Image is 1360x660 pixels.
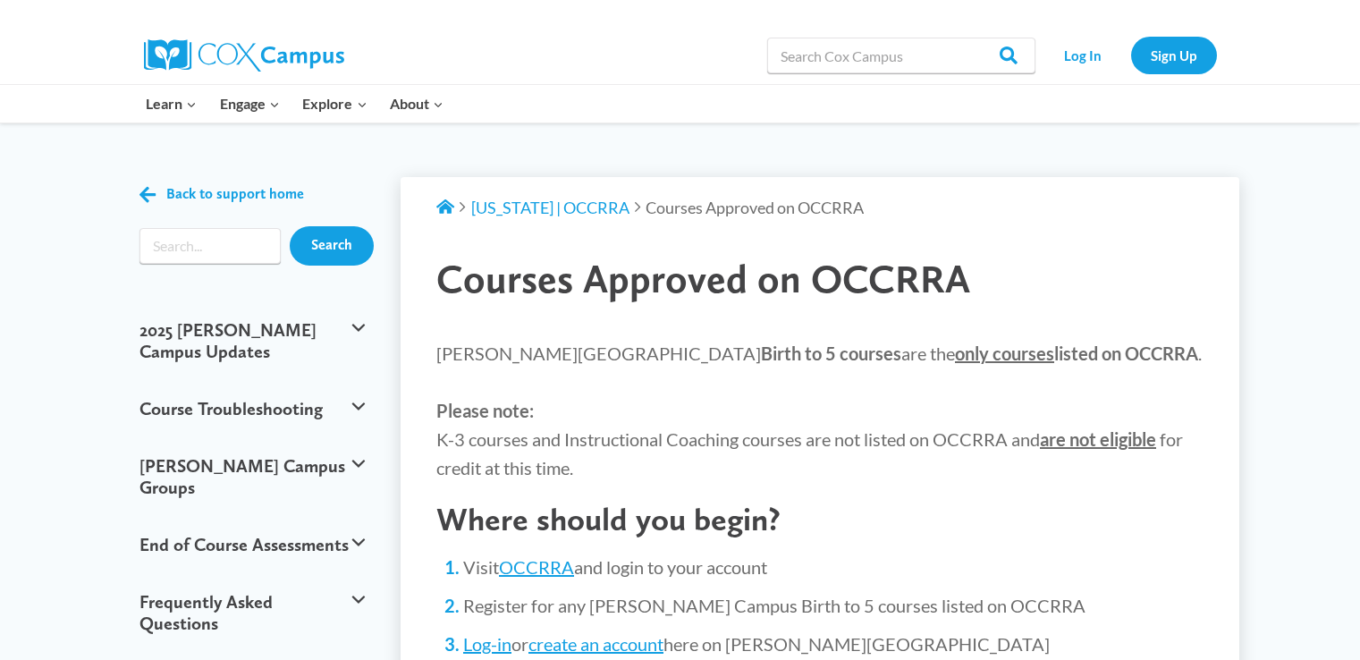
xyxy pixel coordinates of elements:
li: Register for any [PERSON_NAME] Campus Birth to 5 courses listed on OCCRRA [463,593,1204,618]
strong: Birth to 5 courses [761,343,901,364]
a: Log-in [463,633,511,655]
button: Frequently Asked Questions [131,573,375,652]
strong: are not eligible [1040,428,1156,450]
button: End of Course Assessments [131,516,375,573]
span: Explore [302,92,367,115]
li: or here on [PERSON_NAME][GEOGRAPHIC_DATA] [463,631,1204,656]
a: Sign Up [1131,37,1217,73]
p: [PERSON_NAME][GEOGRAPHIC_DATA] are the . K-3 courses and Instructional Coaching courses are not l... [436,339,1204,482]
span: Courses Approved on OCCRRA [646,198,864,217]
input: Search [290,226,374,266]
li: Visit and login to your account [463,554,1204,580]
img: Cox Campus [144,39,344,72]
span: Back to support home [166,186,304,203]
a: Log In [1044,37,1122,73]
span: Engage [220,92,280,115]
a: create an account [528,633,663,655]
h2: Where should you begin? [436,500,1204,538]
input: Search input [139,228,282,264]
button: Course Troubleshooting [131,380,375,437]
strong: listed on OCCRRA [955,343,1198,364]
nav: Primary Navigation [135,85,455,123]
a: [US_STATE] | OCCRRA [471,198,629,217]
span: only courses [955,343,1054,364]
span: About [390,92,443,115]
nav: Secondary Navigation [1044,37,1217,73]
span: Learn [146,92,197,115]
span: Courses Approved on OCCRRA [436,255,970,302]
input: Search Cox Campus [767,38,1035,73]
a: Support Home [436,198,454,217]
form: Search form [139,228,282,264]
a: Back to support home [139,182,304,207]
button: 2025 [PERSON_NAME] Campus Updates [131,301,375,380]
button: [PERSON_NAME] Campus Groups [131,437,375,516]
a: OCCRRA [499,556,574,578]
strong: Please note: [436,400,534,421]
